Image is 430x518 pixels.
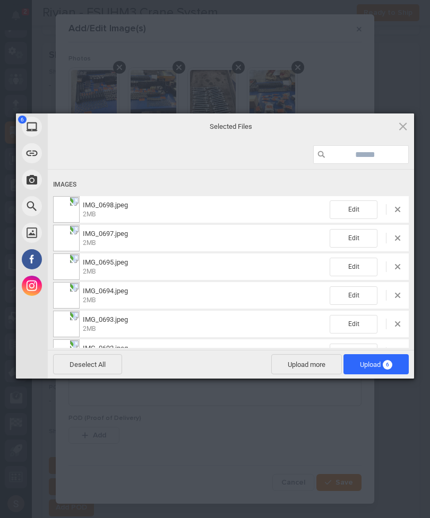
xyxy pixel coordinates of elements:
span: IMG_0692.jpeg [83,344,128,352]
div: My Device [16,113,143,140]
span: IMG_0694.jpeg [80,287,330,304]
span: Upload [343,354,409,374]
img: b50dbd40-2f86-4d7d-94a6-092a2f678555 [53,282,80,309]
span: 2MB [83,239,96,247]
span: IMG_0698.jpeg [83,201,128,209]
span: Click here or hit ESC to close picker [397,120,409,132]
span: IMG_0695.jpeg [80,258,330,276]
span: Selected Files [125,121,337,131]
span: IMG_0697.jpeg [83,230,128,238]
span: Deselect All [53,354,122,374]
img: e8125050-4808-47af-9557-d59489f24df2 [53,311,80,337]
div: Unsplash [16,220,143,246]
span: Edit [330,286,377,305]
span: 6 [18,116,27,124]
div: Link (URL) [16,140,143,166]
span: IMG_0693.jpeg [80,315,330,333]
span: Edit [330,315,377,333]
span: Edit [330,344,377,362]
img: 0561dce0-4927-4fbb-b3a6-78089de5c732 [53,339,80,366]
div: Images [53,175,409,195]
span: IMG_0693.jpeg [83,315,128,323]
span: 2MB [83,296,96,304]
span: IMG_0692.jpeg [80,344,330,362]
span: Edit [330,229,377,248]
span: 2MB [83,210,96,218]
span: Edit [330,200,377,219]
span: 2MB [83,268,96,275]
img: f0ebc5bd-db41-45cd-b74d-70e6a63cd1a4 [53,196,80,223]
span: 6 [383,360,392,370]
span: Upload more [271,354,342,374]
span: IMG_0697.jpeg [80,230,330,247]
span: IMG_0698.jpeg [80,201,330,218]
span: Edit [330,258,377,276]
span: 2MB [83,325,96,332]
span: Upload [360,361,392,368]
div: Web Search [16,193,143,220]
div: Instagram [16,273,143,299]
img: 7cf23dbe-bc24-4120-a9de-625bc45fc801 [53,253,80,280]
div: Take Photo [16,166,143,193]
span: IMG_0695.jpeg [83,258,128,266]
span: IMG_0694.jpeg [83,287,128,295]
img: a3332a35-abd9-437f-90eb-9af264eeaa44 [53,225,80,251]
div: Facebook [16,246,143,273]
